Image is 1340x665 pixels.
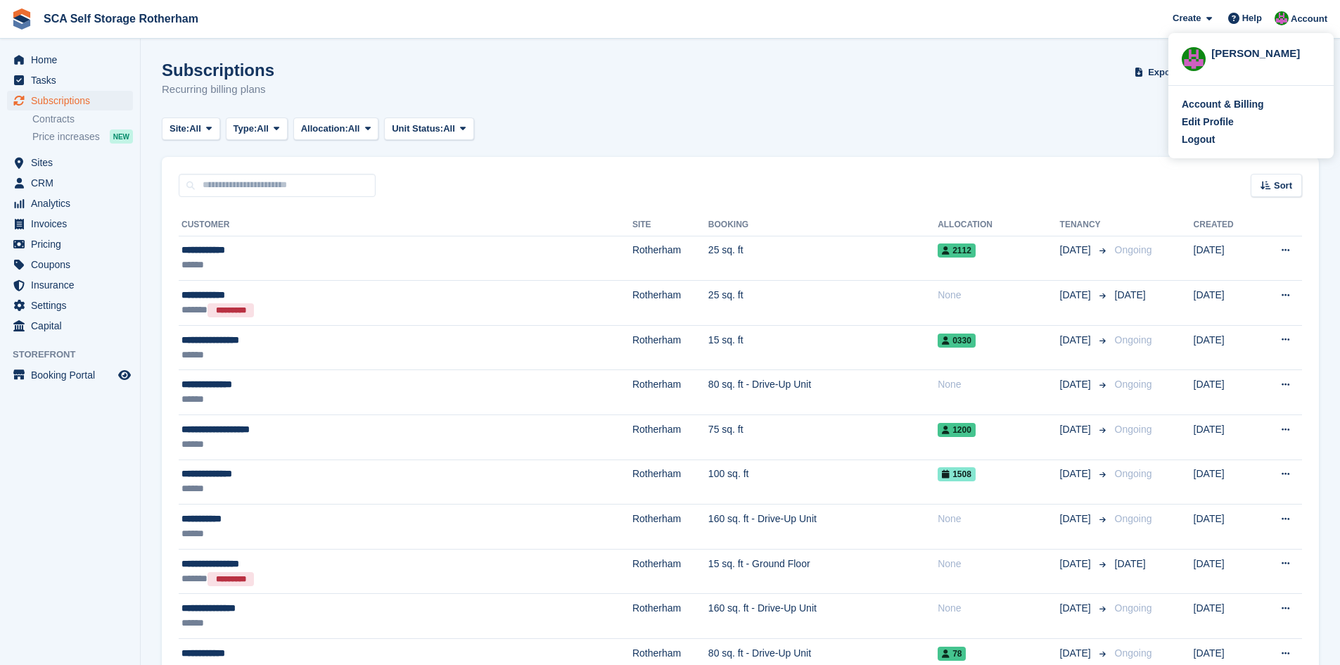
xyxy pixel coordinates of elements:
td: 80 sq. ft - Drive-Up Unit [708,370,938,415]
a: menu [7,316,133,336]
div: None [938,288,1059,303]
span: Capital [31,316,115,336]
td: Rotherham [632,549,708,594]
span: Ongoing [1115,513,1152,524]
div: Account & Billing [1182,97,1264,112]
a: Edit Profile [1182,115,1320,129]
span: [DATE] [1115,558,1146,569]
td: 160 sq. ft - Drive-Up Unit [708,505,938,550]
td: 25 sq. ft [708,281,938,326]
span: Booking Portal [31,365,115,385]
span: [DATE] [1060,377,1094,392]
span: [DATE] [1060,422,1094,437]
span: Settings [31,296,115,315]
span: Tasks [31,70,115,90]
span: [DATE] [1060,601,1094,616]
span: 1508 [938,467,976,481]
span: Invoices [31,214,115,234]
span: Storefront [13,348,140,362]
td: [DATE] [1194,236,1256,281]
td: [DATE] [1194,460,1256,505]
a: menu [7,173,133,193]
td: 15 sq. ft - Ground Floor [708,549,938,594]
td: [DATE] [1194,325,1256,370]
span: Create [1173,11,1201,25]
span: Help [1242,11,1262,25]
span: [DATE] [1060,512,1094,526]
a: Preview store [116,367,133,384]
td: Rotherham [632,505,708,550]
span: Ongoing [1115,424,1152,435]
span: Ongoing [1115,379,1152,390]
a: Account & Billing [1182,97,1320,112]
th: Customer [179,214,632,236]
span: [DATE] [1060,243,1094,258]
span: 0330 [938,334,976,348]
a: menu [7,153,133,172]
td: [DATE] [1194,415,1256,460]
td: Rotherham [632,370,708,415]
span: All [443,122,455,136]
td: 100 sq. ft [708,460,938,505]
div: None [938,557,1059,571]
a: menu [7,296,133,315]
th: Created [1194,214,1256,236]
span: Home [31,50,115,70]
td: Rotherham [632,594,708,639]
span: Coupons [31,255,115,274]
span: [DATE] [1115,289,1146,300]
th: Allocation [938,214,1059,236]
img: Sarah Race [1275,11,1289,25]
span: Account [1291,12,1327,26]
td: Rotherham [632,460,708,505]
td: Rotherham [632,281,708,326]
span: Pricing [31,234,115,254]
td: [DATE] [1194,594,1256,639]
td: [DATE] [1194,281,1256,326]
td: Rotherham [632,415,708,460]
a: SCA Self Storage Rotherham [38,7,204,30]
span: Unit Status: [392,122,443,136]
a: Contracts [32,113,133,126]
a: Logout [1182,132,1320,147]
span: Sites [31,153,115,172]
button: Export [1132,61,1194,84]
span: [DATE] [1060,288,1094,303]
td: 25 sq. ft [708,236,938,281]
span: Allocation: [301,122,348,136]
img: stora-icon-8386f47178a22dfd0bd8f6a31ec36ba5ce8667c1dd55bd0f319d3a0aa187defe.svg [11,8,32,30]
span: Ongoing [1115,647,1152,659]
span: Analytics [31,194,115,213]
a: menu [7,70,133,90]
span: Price increases [32,130,100,144]
span: All [348,122,360,136]
div: Edit Profile [1182,115,1234,129]
a: menu [7,214,133,234]
button: Type: All [226,118,288,141]
td: Rotherham [632,236,708,281]
a: menu [7,50,133,70]
a: menu [7,194,133,213]
span: Subscriptions [31,91,115,110]
span: Ongoing [1115,602,1152,614]
span: 78 [938,647,966,661]
span: 2112 [938,243,976,258]
a: menu [7,234,133,254]
th: Site [632,214,708,236]
span: CRM [31,173,115,193]
td: 75 sq. ft [708,415,938,460]
td: [DATE] [1194,549,1256,594]
td: Rotherham [632,325,708,370]
span: Sort [1274,179,1292,193]
span: Ongoing [1115,244,1152,255]
a: menu [7,275,133,295]
div: None [938,601,1059,616]
a: menu [7,91,133,110]
td: [DATE] [1194,370,1256,415]
a: menu [7,365,133,385]
span: [DATE] [1060,333,1094,348]
button: Site: All [162,118,220,141]
h1: Subscriptions [162,61,274,80]
span: All [257,122,269,136]
span: Insurance [31,275,115,295]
